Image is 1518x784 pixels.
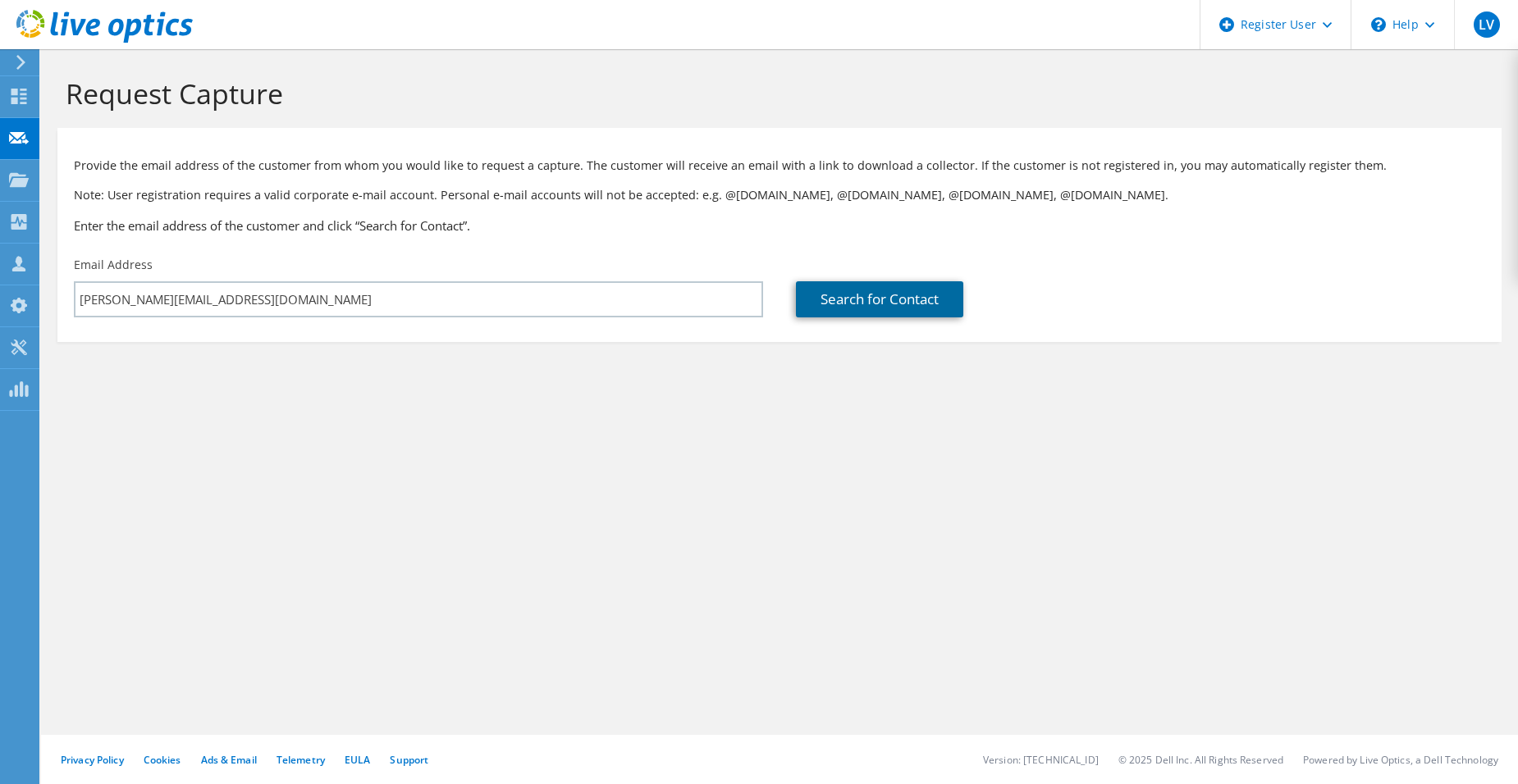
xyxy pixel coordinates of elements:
li: Version: [TECHNICAL_ID] [983,753,1099,767]
h1: Request Capture [66,76,1485,111]
svg: \n [1371,17,1386,32]
p: Provide the email address of the customer from whom you would like to request a capture. The cust... [74,157,1485,175]
span: LV [1474,11,1500,38]
label: Email Address [74,257,153,273]
a: Telemetry [277,753,325,767]
a: Search for Contact [796,281,963,317]
a: Cookies [144,753,181,767]
h3: Enter the email address of the customer and click “Search for Contact”. [74,217,1485,235]
a: Privacy Policy [61,753,124,767]
a: Ads & Email [201,753,257,767]
p: Note: User registration requires a valid corporate e-mail account. Personal e-mail accounts will ... [74,186,1485,204]
li: © 2025 Dell Inc. All Rights Reserved [1118,753,1283,767]
a: EULA [345,753,370,767]
a: Support [390,753,428,767]
li: Powered by Live Optics, a Dell Technology [1303,753,1498,767]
